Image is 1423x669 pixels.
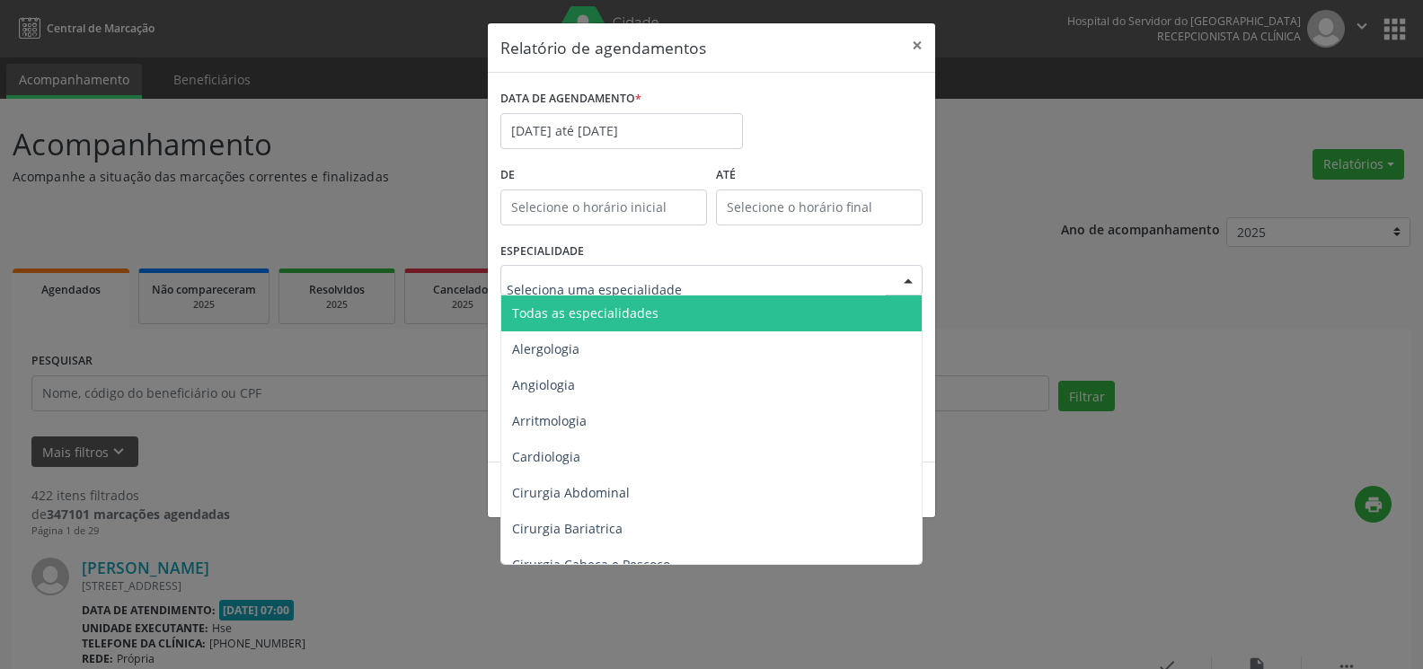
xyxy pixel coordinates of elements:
span: Cirurgia Bariatrica [512,520,623,537]
span: Todas as especialidades [512,304,658,321]
input: Seleciona uma especialidade [507,271,886,307]
label: ATÉ [716,162,923,189]
label: De [500,162,707,189]
h5: Relatório de agendamentos [500,36,706,59]
span: Cardiologia [512,448,580,465]
input: Selecione o horário inicial [500,189,707,225]
label: DATA DE AGENDAMENTO [500,85,641,113]
span: Alergologia [512,340,579,357]
input: Selecione uma data ou intervalo [500,113,743,149]
label: ESPECIALIDADE [500,238,584,266]
input: Selecione o horário final [716,189,923,225]
span: Angiologia [512,376,575,393]
span: Cirurgia Abdominal [512,484,630,501]
span: Cirurgia Cabeça e Pescoço [512,556,670,573]
button: Close [899,23,935,67]
span: Arritmologia [512,412,587,429]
